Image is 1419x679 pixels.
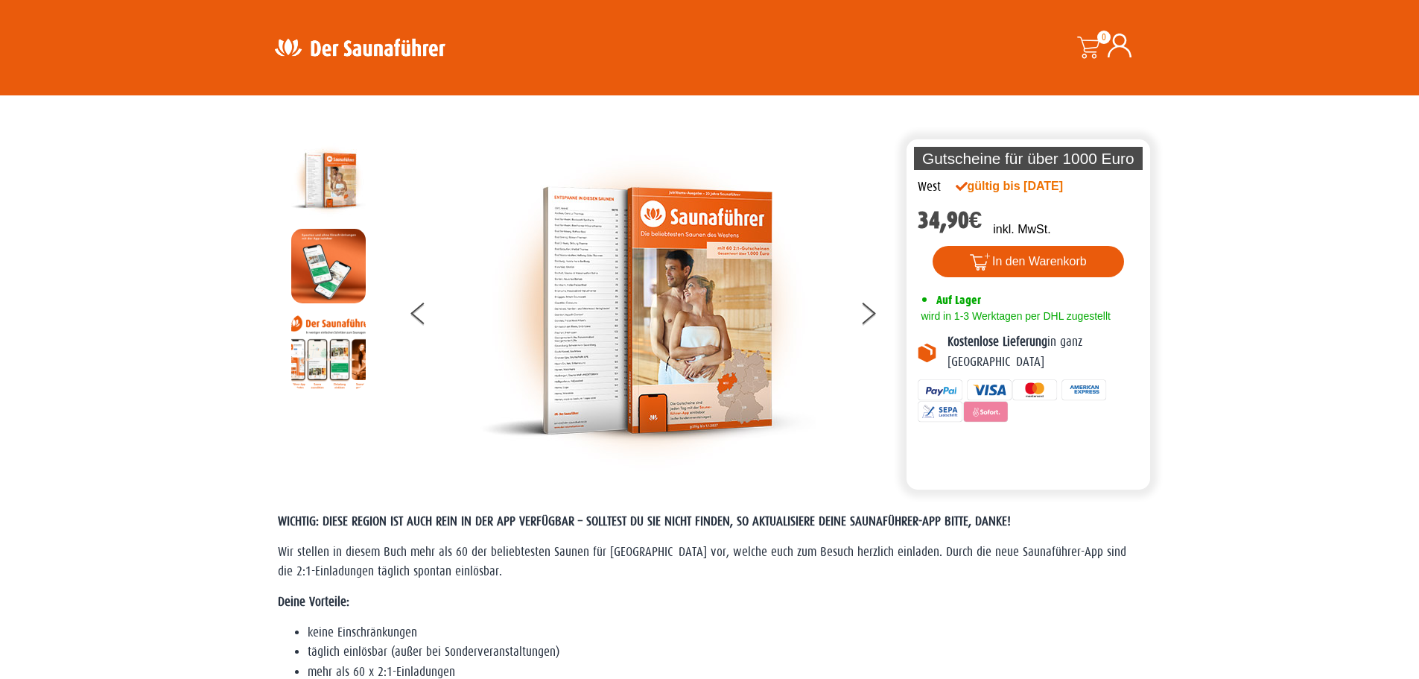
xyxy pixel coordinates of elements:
bdi: 34,90 [918,206,982,234]
p: inkl. MwSt. [993,221,1050,239]
p: in ganz [GEOGRAPHIC_DATA] [947,332,1140,372]
span: € [969,206,982,234]
span: Auf Lager [936,293,981,307]
img: der-saunafuehrer-2025-west [291,143,366,218]
div: gültig bis [DATE] [956,177,1096,195]
span: wird in 1-3 Werktagen per DHL zugestellt [918,310,1111,322]
b: Kostenlose Lieferung [947,335,1047,349]
img: Anleitung7tn [291,315,366,389]
li: täglich einlösbar (außer bei Sonderveranstaltungen) [308,642,1142,662]
span: Wir stellen in diesem Buch mehr als 60 der beliebtesten Saunen für [GEOGRAPHIC_DATA] vor, welche ... [278,545,1126,578]
button: In den Warenkorb [933,246,1124,277]
span: WICHTIG: DIESE REGION IST AUCH REIN IN DER APP VERFÜGBAR – SOLLTEST DU SIE NICHT FINDEN, SO AKTUA... [278,514,1011,528]
div: West [918,177,941,197]
p: Gutscheine für über 1000 Euro [914,147,1143,170]
img: der-saunafuehrer-2025-west [480,143,816,479]
img: MOCKUP-iPhone_regional [291,229,366,303]
strong: Deine Vorteile: [278,595,349,609]
span: 0 [1097,31,1111,44]
li: keine Einschränkungen [308,623,1142,642]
